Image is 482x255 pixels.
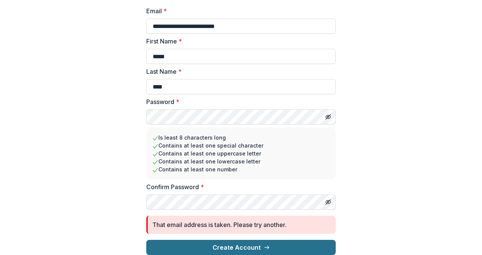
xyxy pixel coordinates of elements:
[152,165,330,173] li: Contains at least one number
[152,149,330,157] li: Contains at least one uppercase letter
[322,111,334,123] button: Toggle password visibility
[152,141,330,149] li: Contains at least one special character
[146,37,331,46] label: First Name
[146,6,331,16] label: Email
[152,134,330,141] li: Is least 8 characters long
[152,220,286,229] div: That email address is taken. Please try another.
[146,97,331,106] label: Password
[322,196,334,208] button: Toggle password visibility
[146,182,331,191] label: Confirm Password
[146,67,331,76] label: Last Name
[146,240,336,255] button: Create Account
[152,157,330,165] li: Contains at least one lowercase letter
